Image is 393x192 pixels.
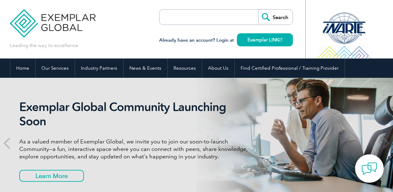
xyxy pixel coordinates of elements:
a: Our Services [35,59,75,78]
a: Home [10,59,35,78]
a: Exemplar LINK [237,33,293,46]
p: As a valued member of Exemplar Global, we invite you to join our soon-to-launch Community—a fun, ... [19,138,252,160]
input: Search [258,10,293,25]
a: Resources [168,59,202,78]
h3: Already have an account? Login at [159,36,293,44]
a: Industry Partners [75,59,123,78]
img: open_square.png [279,38,282,41]
a: Find Certified Professional / Training Provider [235,59,344,78]
h2: Exemplar Global Community Launching Soon [19,100,252,129]
a: News & Events [123,59,167,78]
a: About Us [202,59,234,78]
a: Learn More [19,170,84,182]
p: Leading the way to excellence [10,42,78,49]
img: contact-chat.png [362,161,377,176]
